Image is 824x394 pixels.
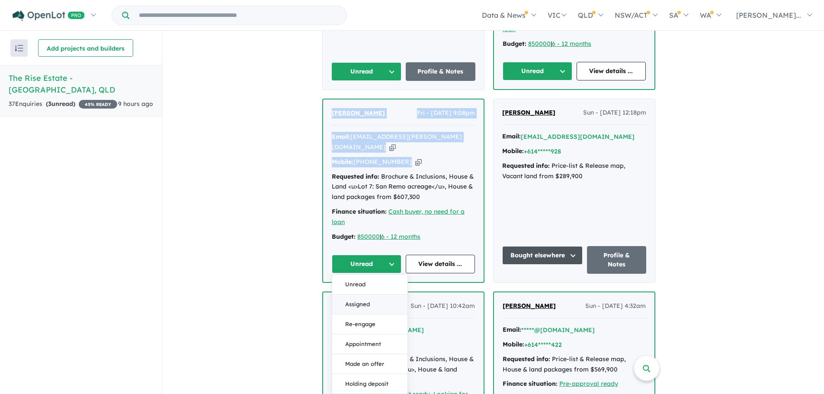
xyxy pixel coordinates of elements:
[583,108,646,118] span: Sun - [DATE] 12:18pm
[415,157,422,167] button: Copy
[332,109,385,117] span: [PERSON_NAME]
[332,255,401,273] button: Unread
[502,162,550,170] strong: Requested info:
[332,208,387,215] strong: Finance situation:
[406,62,476,81] a: Profile & Notes
[331,62,401,81] button: Unread
[332,133,350,141] strong: Email:
[587,246,646,274] a: Profile & Notes
[389,143,396,152] button: Copy
[332,233,356,240] strong: Budget:
[13,10,85,21] img: Openlot PRO Logo White
[503,40,526,48] strong: Budget:
[332,232,475,242] div: |
[332,108,385,119] a: [PERSON_NAME]
[503,301,556,311] a: [PERSON_NAME]
[502,108,555,118] a: [PERSON_NAME]
[503,340,524,348] strong: Mobile:
[521,132,635,141] button: [EMAIL_ADDRESS][DOMAIN_NAME]
[381,233,420,240] a: 6 - 12 months
[503,39,646,49] div: |
[15,45,23,51] img: sort.svg
[503,302,556,310] span: [PERSON_NAME]
[357,233,380,240] a: 850000
[9,72,153,96] h5: The Rise Estate - [GEOGRAPHIC_DATA] , QLD
[503,354,646,375] div: Price-list & Release map, House & land packages from $569,900
[502,246,583,265] button: Bought elsewhere
[332,295,407,314] button: Assigned
[48,100,51,108] span: 3
[332,133,462,151] a: [EMAIL_ADDRESS][PERSON_NAME][DOMAIN_NAME]
[503,355,550,363] strong: Requested info:
[503,326,521,333] strong: Email:
[332,275,407,295] button: Unread
[332,374,407,394] button: Holding deposit
[332,334,407,354] button: Appointment
[502,109,555,116] span: [PERSON_NAME]
[332,354,407,374] button: Made an offer
[410,301,475,311] span: Sun - [DATE] 10:42am
[131,6,345,25] input: Try estate name, suburb, builder or developer
[736,11,801,19] span: [PERSON_NAME]...
[79,100,117,109] span: 45 % READY
[332,158,353,166] strong: Mobile:
[552,40,591,48] a: 6 - 12 months
[577,62,646,80] a: View details ...
[502,161,646,182] div: Price-list & Release map, Vacant land from $289,900
[332,314,407,334] button: Re-engage
[502,132,521,140] strong: Email:
[502,147,524,155] strong: Mobile:
[353,158,412,166] a: [PHONE_NUMBER]
[38,39,133,57] button: Add projects and builders
[559,380,618,388] a: Pre-approval ready
[332,173,379,180] strong: Requested info:
[332,208,465,226] a: Cash buyer, no need for a loan
[46,100,75,108] strong: ( unread)
[118,100,153,108] span: 9 hours ago
[406,255,475,273] a: View details ...
[503,62,572,80] button: Unread
[417,108,475,119] span: Fri - [DATE] 9:08pm
[528,40,551,48] a: 850000
[332,172,475,202] div: Brochure & Inclusions, House & Land <u>Lot 7: San Remo acreage</u>, House & land packages from $6...
[9,99,117,109] div: 37 Enquir ies
[503,15,635,33] a: Cash buyer, no need for a loan
[585,301,646,311] span: Sun - [DATE] 4:32am
[503,380,558,388] strong: Finance situation:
